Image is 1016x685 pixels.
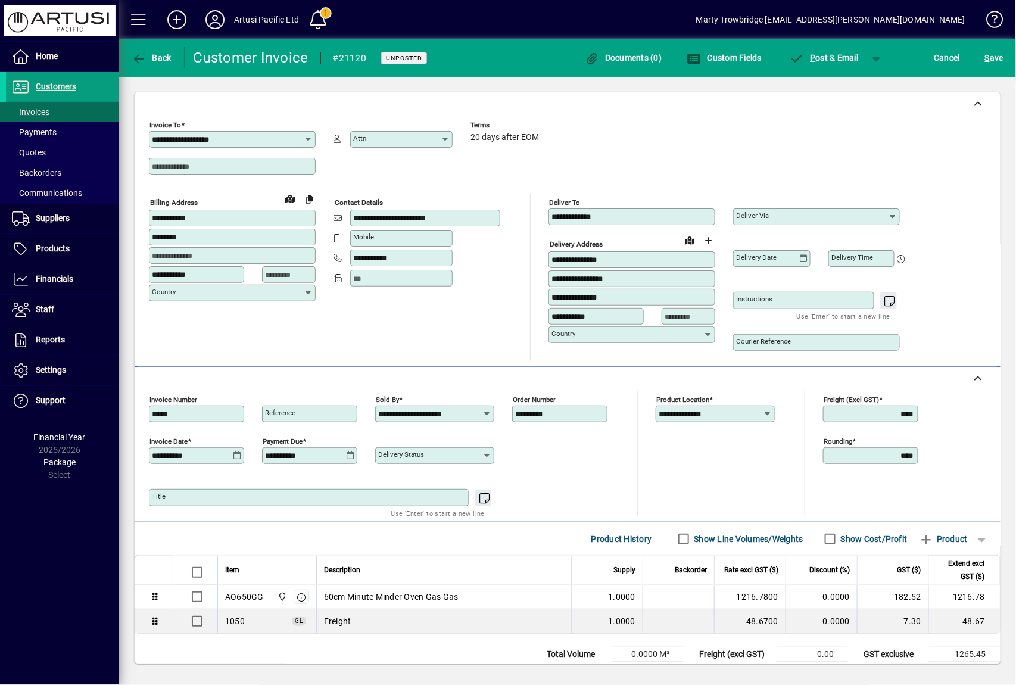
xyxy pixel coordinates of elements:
[612,647,684,662] td: 0.0000 M³
[196,9,234,30] button: Profile
[353,134,366,142] mat-label: Attn
[6,122,119,142] a: Payments
[324,615,351,627] span: Freight
[693,647,777,662] td: Freight (excl GST)
[699,231,718,250] button: Choose address
[6,42,119,71] a: Home
[12,107,49,117] span: Invoices
[34,432,86,442] span: Financial Year
[119,47,185,68] app-page-header-button: Back
[585,53,662,63] span: Documents (0)
[858,662,929,676] td: GST
[6,102,119,122] a: Invoices
[149,437,188,446] mat-label: Invoice date
[6,356,119,385] a: Settings
[132,53,172,63] span: Back
[609,591,636,603] span: 1.0000
[391,506,485,520] mat-hint: Use 'Enter' to start a new line
[587,528,657,550] button: Product History
[693,662,777,676] td: Rounding
[724,563,778,577] span: Rate excl GST ($)
[6,163,119,183] a: Backorders
[684,47,765,68] button: Custom Fields
[6,183,119,203] a: Communications
[736,295,772,303] mat-label: Instructions
[687,53,762,63] span: Custom Fields
[824,437,852,446] mat-label: Rounding
[549,198,580,207] mat-label: Deliver To
[736,253,777,261] mat-label: Delivery date
[736,337,791,345] mat-label: Courier Reference
[470,133,539,142] span: 20 days after EOM
[722,591,778,603] div: 1216.7800
[36,244,70,253] span: Products
[786,609,857,633] td: 0.0000
[324,563,360,577] span: Description
[6,295,119,325] a: Staff
[152,492,166,500] mat-label: Title
[234,10,299,29] div: Artusi Pacific Ltd
[809,563,850,577] span: Discount (%)
[265,409,295,417] mat-label: Reference
[786,585,857,609] td: 0.0000
[12,148,46,157] span: Quotes
[470,122,542,129] span: Terms
[275,590,288,603] span: Main Warehouse
[12,127,57,137] span: Payments
[12,168,61,178] span: Backorders
[777,647,848,662] td: 0.00
[680,231,699,250] a: View on map
[824,396,879,404] mat-label: Freight (excl GST)
[692,533,803,545] label: Show Line Volumes/Weights
[736,211,769,220] mat-label: Deliver via
[777,662,848,676] td: 0.00
[790,53,859,63] span: ost & Email
[386,54,422,62] span: Unposted
[6,204,119,233] a: Suppliers
[928,609,1000,633] td: 48.67
[696,10,965,29] div: Marty Trowbridge [EMAIL_ADDRESS][PERSON_NAME][DOMAIN_NAME]
[985,48,1003,67] span: ave
[934,48,961,67] span: Cancel
[149,396,197,404] mat-label: Invoice number
[797,309,890,323] mat-hint: Use 'Enter' to start a new line
[36,82,76,91] span: Customers
[982,47,1006,68] button: Save
[36,304,54,314] span: Staff
[857,585,928,609] td: 182.52
[985,53,990,63] span: S
[152,288,176,296] mat-label: Country
[36,396,66,405] span: Support
[513,396,556,404] mat-label: Order number
[839,533,908,545] label: Show Cost/Profit
[353,233,374,241] mat-label: Mobile
[675,563,707,577] span: Backorder
[929,662,1001,676] td: 189.82
[6,264,119,294] a: Financials
[931,47,964,68] button: Cancel
[225,615,245,627] span: Freight Outwards
[158,9,196,30] button: Add
[612,662,684,676] td: 0.0000 Kg
[149,121,181,129] mat-label: Invoice To
[831,253,873,261] mat-label: Delivery time
[225,591,264,603] div: AO650GG
[582,47,665,68] button: Documents (0)
[784,47,865,68] button: Post & Email
[928,585,1000,609] td: 1216.78
[36,335,65,344] span: Reports
[378,450,424,459] mat-label: Delivery status
[858,647,929,662] td: GST exclusive
[6,325,119,355] a: Reports
[6,386,119,416] a: Support
[295,618,303,624] span: GL
[936,557,985,583] span: Extend excl GST ($)
[6,142,119,163] a: Quotes
[897,563,921,577] span: GST ($)
[36,213,70,223] span: Suppliers
[43,457,76,467] span: Package
[281,189,300,208] a: View on map
[656,396,709,404] mat-label: Product location
[920,530,968,549] span: Product
[376,396,399,404] mat-label: Sold by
